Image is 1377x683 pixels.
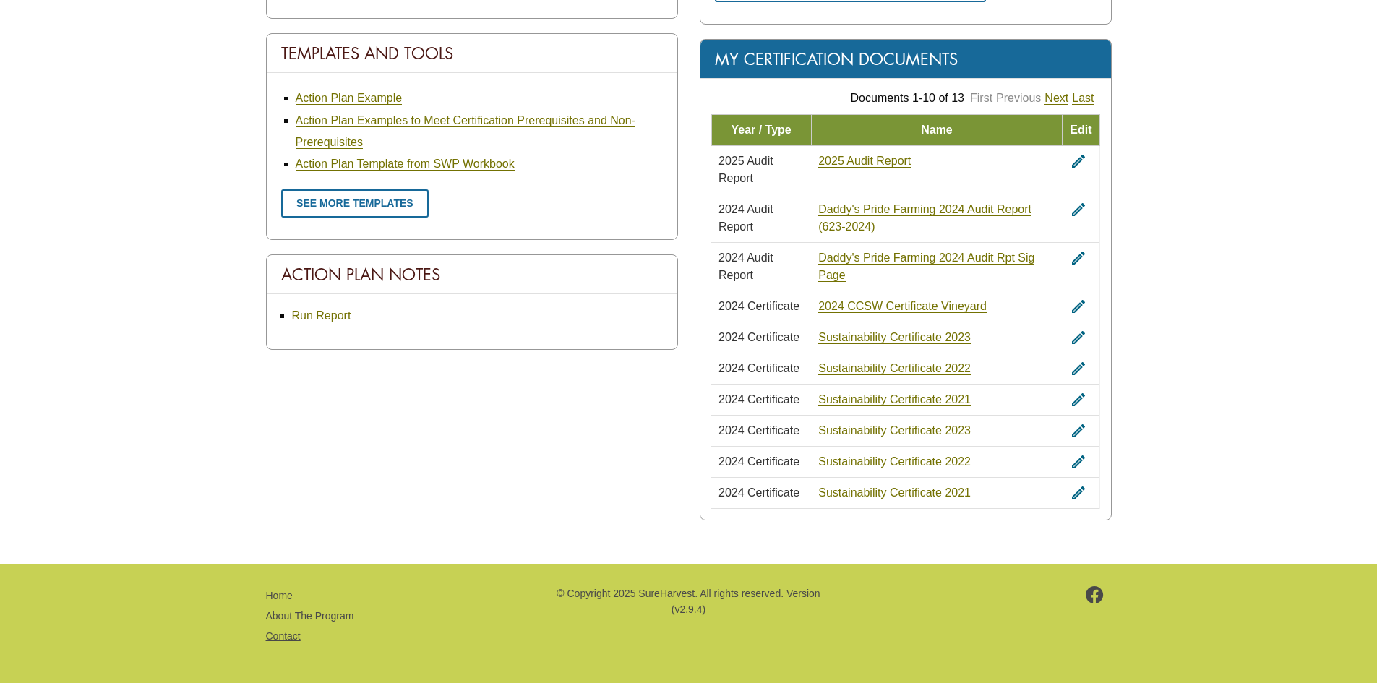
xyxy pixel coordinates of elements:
[281,189,429,218] a: See more templates
[296,92,403,105] a: Action Plan Example
[1070,360,1087,377] i: edit
[818,393,971,406] a: Sustainability Certificate 2021
[818,331,971,344] a: Sustainability Certificate 2023
[1070,201,1087,218] i: edit
[718,362,799,374] span: 2024 Certificate
[700,40,1111,79] div: My Certification Documents
[296,114,635,149] a: Action Plan Examples to Meet Certification Prerequisites and Non-Prerequisites
[818,155,911,168] a: 2025 Audit Report
[1070,455,1087,468] a: edit
[1070,484,1087,502] i: edit
[1070,422,1087,439] i: edit
[718,486,799,499] span: 2024 Certificate
[818,424,971,437] a: Sustainability Certificate 2023
[718,393,799,405] span: 2024 Certificate
[266,630,301,642] a: Contact
[267,34,677,73] div: Templates And Tools
[1072,92,1094,105] a: Last
[1070,155,1087,167] a: edit
[718,155,773,184] span: 2025 Audit Report
[818,455,971,468] a: Sustainability Certificate 2022
[818,252,1034,282] a: Daddy's Pride Farming 2024 Audit Rpt Sig Page
[718,252,773,281] span: 2024 Audit Report
[1044,92,1068,105] a: Next
[811,114,1063,145] td: Name
[851,92,964,104] span: Documents 1-10 of 13
[996,92,1041,104] a: Previous
[1070,393,1087,405] a: edit
[1070,331,1087,343] a: edit
[1070,362,1087,374] a: edit
[1070,153,1087,170] i: edit
[266,610,354,622] a: About The Program
[1070,203,1087,215] a: edit
[711,114,811,145] td: Year / Type
[1086,586,1104,603] img: footer-facebook.png
[296,158,515,171] a: Action Plan Template from SWP Workbook
[1063,114,1099,145] td: Edit
[718,424,799,437] span: 2024 Certificate
[718,455,799,468] span: 2024 Certificate
[1070,424,1087,437] a: edit
[266,590,293,601] a: Home
[818,362,971,375] a: Sustainability Certificate 2022
[1070,298,1087,315] i: edit
[818,203,1031,233] a: Daddy's Pride Farming 2024 Audit Report (623-2024)
[1070,453,1087,471] i: edit
[1070,252,1087,264] a: edit
[554,585,822,618] p: © Copyright 2025 SureHarvest. All rights reserved. Version (v2.9.4)
[818,486,971,499] a: Sustainability Certificate 2021
[718,203,773,233] span: 2024 Audit Report
[718,300,799,312] span: 2024 Certificate
[1070,249,1087,267] i: edit
[1070,300,1087,312] a: edit
[267,255,677,294] div: Action Plan Notes
[1070,329,1087,346] i: edit
[818,300,987,313] a: 2024 CCSW Certificate Vineyard
[1070,391,1087,408] i: edit
[970,92,992,104] a: First
[1070,486,1087,499] a: edit
[718,331,799,343] span: 2024 Certificate
[292,309,351,322] a: Run Report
